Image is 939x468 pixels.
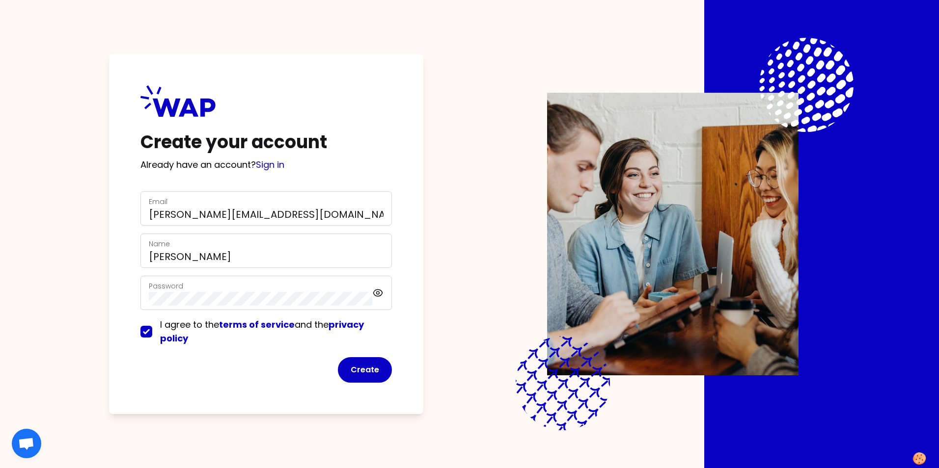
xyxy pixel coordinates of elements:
span: I agree to the and the [160,318,364,344]
label: Email [149,197,167,207]
a: Sign in [256,158,284,171]
a: Open chat [12,429,41,458]
button: Create [338,357,392,383]
label: Name [149,239,170,249]
label: Password [149,281,183,291]
h1: Create your account [140,132,392,152]
a: terms of service [219,318,295,331]
img: Description [547,93,799,375]
p: Already have an account? [140,158,392,172]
